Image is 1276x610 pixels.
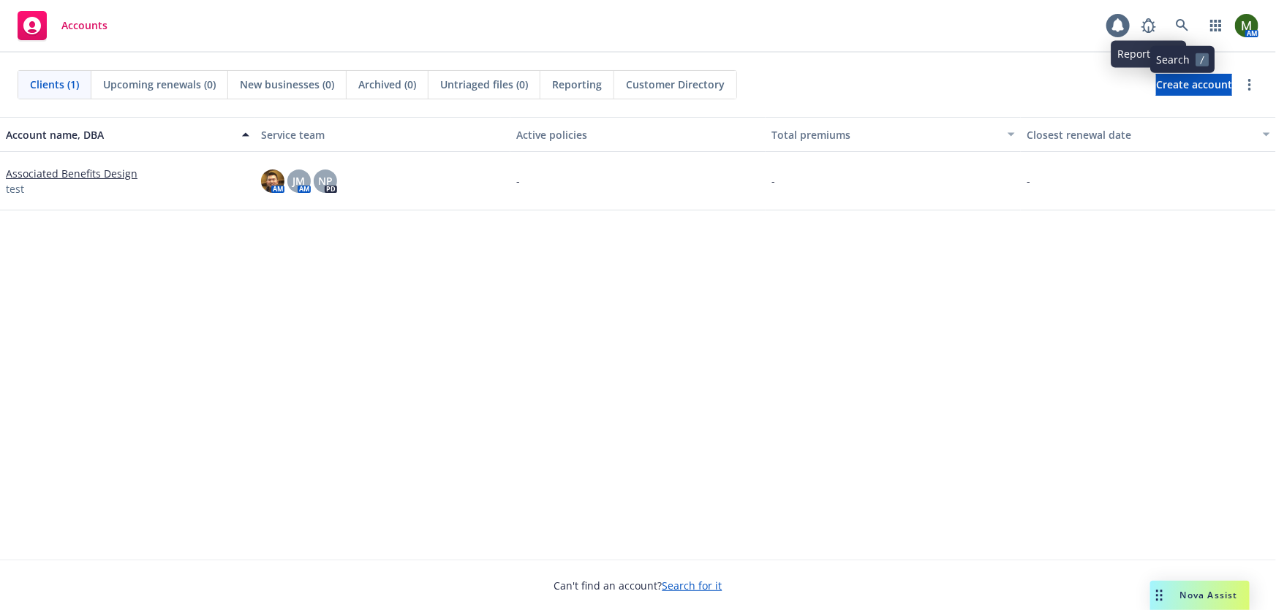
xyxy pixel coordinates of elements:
[240,77,334,92] span: New businesses (0)
[554,578,722,593] span: Can't find an account?
[1150,581,1169,610] div: Drag to move
[662,579,722,592] a: Search for it
[1021,117,1276,152] button: Closest renewal date
[1150,581,1250,610] button: Nova Assist
[1134,11,1163,40] a: Report a Bug
[1156,74,1232,96] a: Create account
[516,173,520,188] span: -
[1168,11,1197,40] a: Search
[103,77,216,92] span: Upcoming renewals (0)
[255,117,510,152] button: Service team
[293,173,306,188] span: JM
[440,77,528,92] span: Untriaged files (0)
[510,117,766,152] button: Active policies
[1027,173,1030,188] span: -
[61,20,107,31] span: Accounts
[1027,127,1254,142] div: Closest renewal date
[1201,11,1231,40] a: Switch app
[30,77,79,92] span: Clients (1)
[766,117,1021,152] button: Total premiums
[261,127,505,142] div: Service team
[6,127,233,142] div: Account name, DBA
[626,77,725,92] span: Customer Directory
[516,127,760,142] div: Active policies
[1180,589,1238,601] span: Nova Assist
[12,5,113,46] a: Accounts
[1235,14,1258,37] img: photo
[552,77,602,92] span: Reporting
[6,181,24,197] span: test
[1156,71,1232,99] span: Create account
[6,166,137,181] a: Associated Benefits Design
[771,127,999,142] div: Total premiums
[771,173,775,188] span: -
[358,77,416,92] span: Archived (0)
[1241,76,1258,94] a: more
[318,173,333,188] span: NP
[261,169,284,193] img: photo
